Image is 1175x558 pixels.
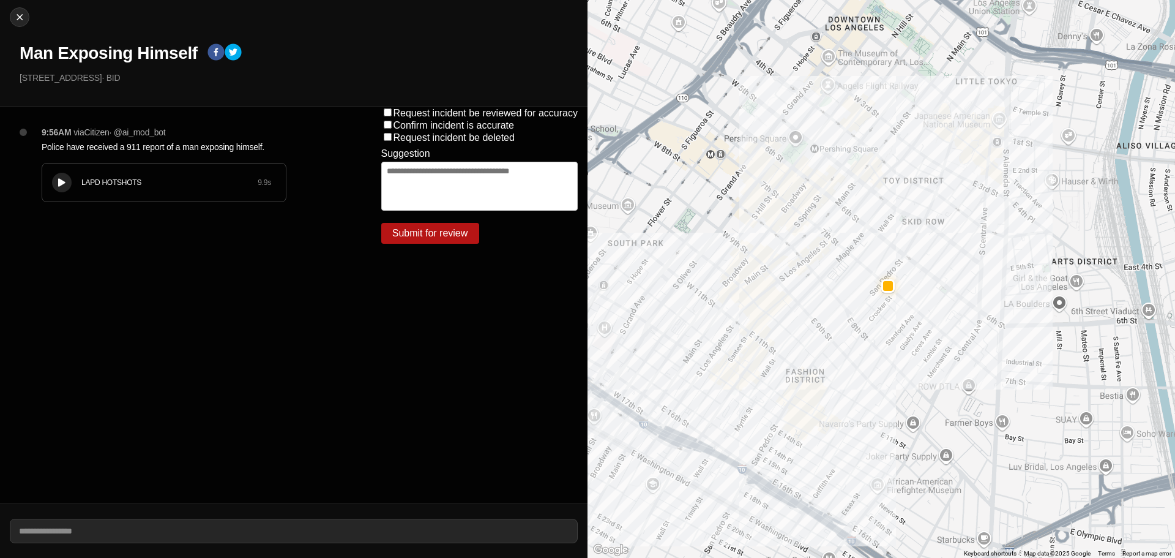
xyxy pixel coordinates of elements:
div: LAPD HOTSHOTS [81,178,258,187]
a: Open this area in Google Maps (opens a new window) [591,542,631,558]
label: Suggestion [381,148,430,159]
div: 9.9 s [258,178,271,187]
button: twitter [225,43,242,63]
a: Report a map error [1122,550,1171,557]
p: via Citizen · @ ai_mod_bot [73,126,165,138]
button: Submit for review [381,223,479,244]
span: Map data ©2025 Google [1024,550,1091,557]
img: cancel [13,11,26,23]
label: Confirm incident is accurate [394,120,514,130]
label: Request incident be deleted [394,132,515,143]
button: Keyboard shortcuts [964,549,1016,558]
button: facebook [207,43,225,63]
a: Terms (opens in new tab) [1098,550,1115,557]
h1: Man Exposing Himself [20,42,198,64]
img: Google [591,542,631,558]
label: Request incident be reviewed for accuracy [394,108,578,118]
p: 9:56AM [42,126,71,138]
button: cancel [10,7,29,27]
p: Police have received a 911 report of a man exposing himself. [42,141,332,153]
p: [STREET_ADDRESS] · BID [20,72,578,84]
